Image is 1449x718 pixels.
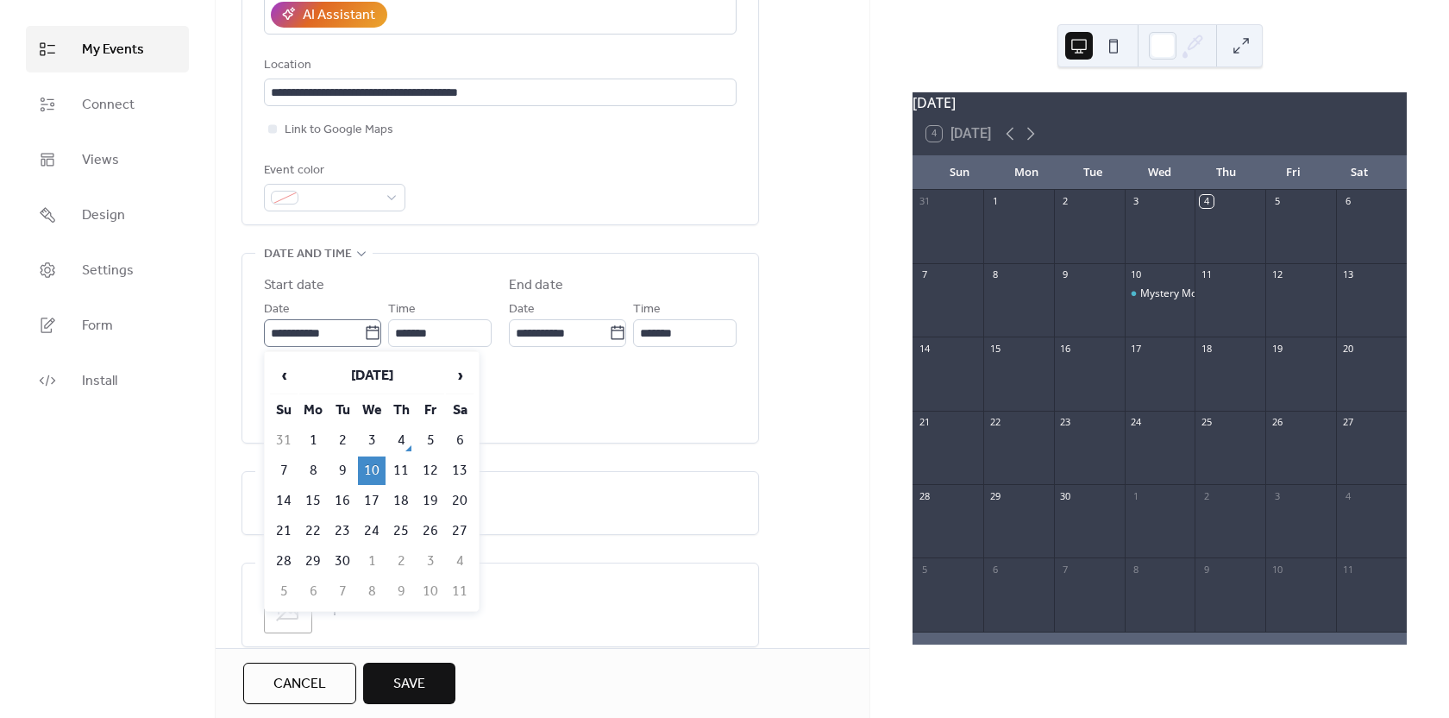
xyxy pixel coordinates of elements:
[329,547,356,576] td: 30
[1341,489,1354,502] div: 4
[387,517,415,545] td: 25
[1270,342,1283,355] div: 19
[299,487,327,515] td: 15
[299,357,444,394] th: [DATE]
[1059,416,1072,429] div: 23
[363,663,455,704] button: Save
[1130,563,1143,576] div: 8
[26,192,189,238] a: Design
[329,426,356,455] td: 2
[82,205,125,226] span: Design
[387,487,415,515] td: 18
[26,136,189,183] a: Views
[1059,342,1072,355] div: 16
[329,487,356,515] td: 16
[299,457,327,485] td: 8
[1059,268,1072,281] div: 9
[285,120,393,141] span: Link to Google Maps
[918,342,931,355] div: 14
[264,275,324,296] div: Start date
[1259,155,1326,190] div: Fri
[1200,195,1213,208] div: 4
[447,358,473,393] span: ›
[270,547,298,576] td: 28
[26,302,189,349] a: Form
[329,457,356,485] td: 9
[387,426,415,455] td: 4
[1341,416,1354,429] div: 27
[1341,563,1354,576] div: 11
[1200,268,1213,281] div: 11
[417,577,444,606] td: 10
[387,577,415,606] td: 9
[329,517,356,545] td: 23
[1200,489,1213,502] div: 2
[358,426,386,455] td: 3
[1130,342,1143,355] div: 17
[26,357,189,404] a: Install
[387,396,415,425] th: Th
[988,268,1001,281] div: 8
[299,426,327,455] td: 1
[270,577,298,606] td: 5
[1327,155,1393,190] div: Sat
[299,396,327,425] th: Mo
[1193,155,1259,190] div: Thu
[270,517,298,545] td: 21
[329,396,356,425] th: Tu
[273,674,326,695] span: Cancel
[1130,489,1143,502] div: 1
[264,244,352,265] span: Date and time
[1270,268,1283,281] div: 12
[918,489,931,502] div: 28
[299,577,327,606] td: 6
[1140,287,1266,301] div: Mystery Mox Box Opening
[82,95,135,116] span: Connect
[26,26,189,72] a: My Events
[988,416,1001,429] div: 22
[264,161,402,181] div: Event color
[918,563,931,576] div: 5
[417,396,444,425] th: Fr
[1270,489,1283,502] div: 3
[1270,195,1283,208] div: 5
[388,299,416,320] span: Time
[358,577,386,606] td: 8
[1130,268,1143,281] div: 10
[446,426,474,455] td: 6
[271,2,387,28] button: AI Assistant
[303,5,375,26] div: AI Assistant
[358,517,386,545] td: 24
[509,299,535,320] span: Date
[417,487,444,515] td: 19
[82,371,117,392] span: Install
[1341,342,1354,355] div: 20
[1059,489,1072,502] div: 30
[446,396,474,425] th: Sa
[918,195,931,208] div: 31
[299,517,327,545] td: 22
[1060,155,1126,190] div: Tue
[988,195,1001,208] div: 1
[264,299,290,320] span: Date
[417,457,444,485] td: 12
[26,247,189,293] a: Settings
[387,547,415,576] td: 2
[446,487,474,515] td: 20
[918,268,931,281] div: 7
[270,487,298,515] td: 14
[1200,416,1213,429] div: 25
[329,577,356,606] td: 7
[446,547,474,576] td: 4
[918,416,931,429] div: 21
[82,40,144,60] span: My Events
[393,674,425,695] span: Save
[633,299,661,320] span: Time
[264,55,733,76] div: Location
[1341,268,1354,281] div: 13
[913,92,1407,113] div: [DATE]
[270,426,298,455] td: 31
[387,457,415,485] td: 11
[926,155,993,190] div: Sun
[1341,195,1354,208] div: 6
